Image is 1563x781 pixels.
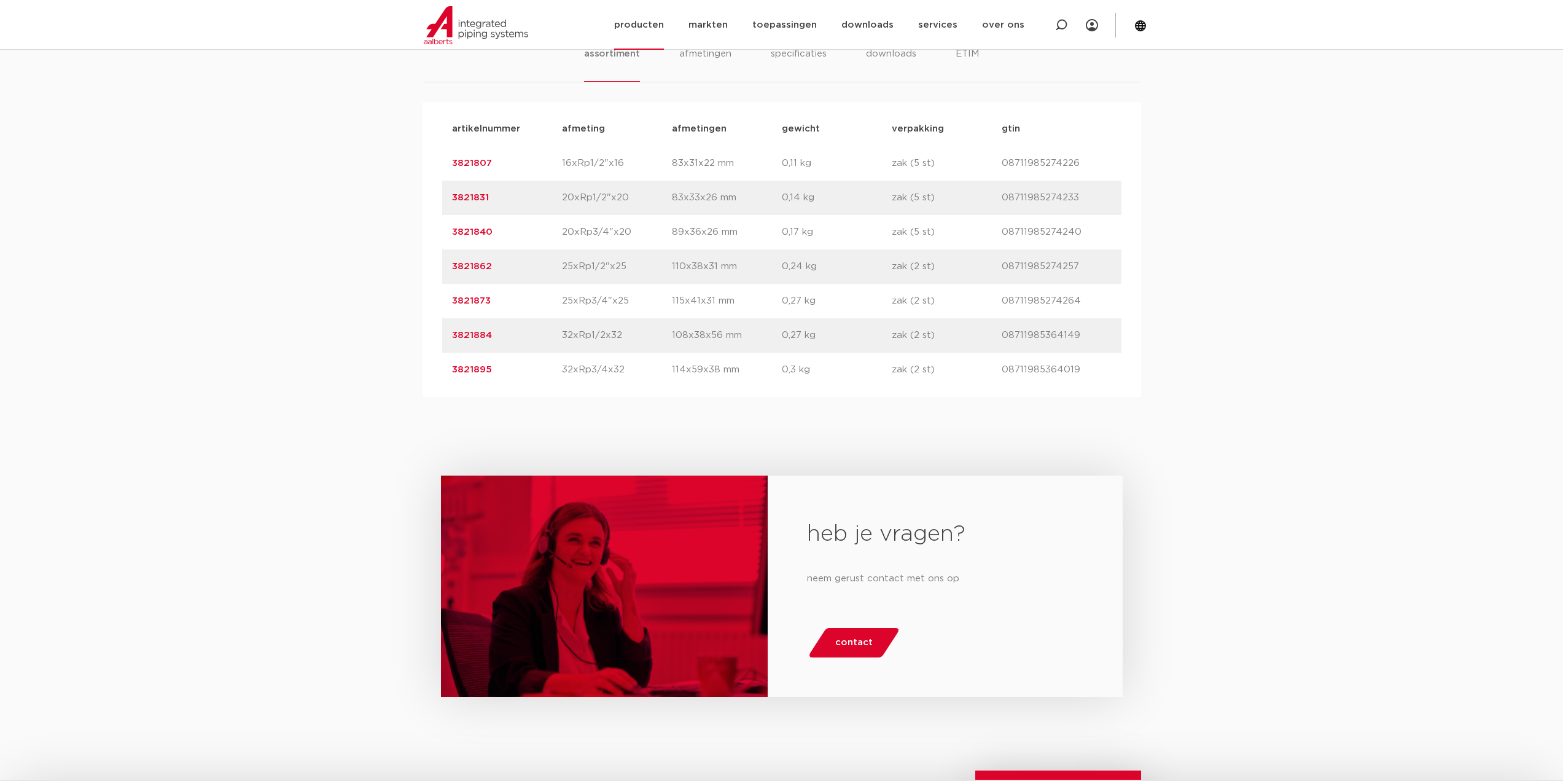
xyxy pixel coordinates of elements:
[892,190,1002,205] p: zak (5 st)
[892,156,1002,171] p: zak (5 st)
[584,47,640,82] li: assortiment
[1002,328,1112,343] p: 08711985364149
[562,328,672,343] p: 32xRp1/2x32
[672,122,782,136] p: afmetingen
[892,122,1002,136] p: verpakking
[892,225,1002,240] p: zak (5 st)
[1002,225,1112,240] p: 08711985274240
[562,156,672,171] p: 16xRp1/2"x16
[1002,259,1112,274] p: 08711985274257
[672,294,782,308] p: 115x41x31 mm
[782,294,892,308] p: 0,27 kg
[1002,294,1112,308] p: 08711985274264
[892,363,1002,377] p: zak (2 st)
[679,47,731,82] li: afmetingen
[956,47,979,82] li: ETIM
[452,159,492,168] a: 3821807
[452,296,491,305] a: 3821873
[1002,190,1112,205] p: 08711985274233
[562,225,672,240] p: 20xRp3/4"x20
[866,47,916,82] li: downloads
[562,122,672,136] p: afmeting
[452,365,492,374] a: 3821895
[672,156,782,171] p: 83x31x22 mm
[562,294,672,308] p: 25xRp3/4"x25
[452,331,492,340] a: 3821884
[782,363,892,377] p: 0,3 kg
[1002,363,1112,377] p: 08711985364019
[892,259,1002,274] p: zak (2 st)
[672,259,782,274] p: 110x38x31 mm
[562,190,672,205] p: 20xRp1/2"x20
[672,363,782,377] p: 114x59x38 mm
[892,294,1002,308] p: zak (2 st)
[672,328,782,343] p: 108x38x56 mm
[782,190,892,205] p: 0,14 kg
[782,225,892,240] p: 0,17 kg
[562,259,672,274] p: 25xRp1/2"x25
[1002,122,1112,136] p: gtin
[452,262,492,271] a: 3821862
[771,47,827,82] li: specificaties
[807,569,1083,589] p: neem gerust contact met ons op
[808,628,901,657] a: contact
[782,156,892,171] p: 0,11 kg
[807,520,1083,549] h2: heb je vragen?
[452,122,562,136] p: artikelnummer
[562,363,672,377] p: 32xRp3/4x32
[452,193,489,202] a: 3821831
[672,190,782,205] p: 83x33x26 mm
[782,122,892,136] p: gewicht
[672,225,782,240] p: 89x36x26 mm
[452,227,493,237] a: 3821840
[782,259,892,274] p: 0,24 kg
[782,328,892,343] p: 0,27 kg
[892,328,1002,343] p: zak (2 st)
[1002,156,1112,171] p: 08711985274226
[835,633,873,653] span: contact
